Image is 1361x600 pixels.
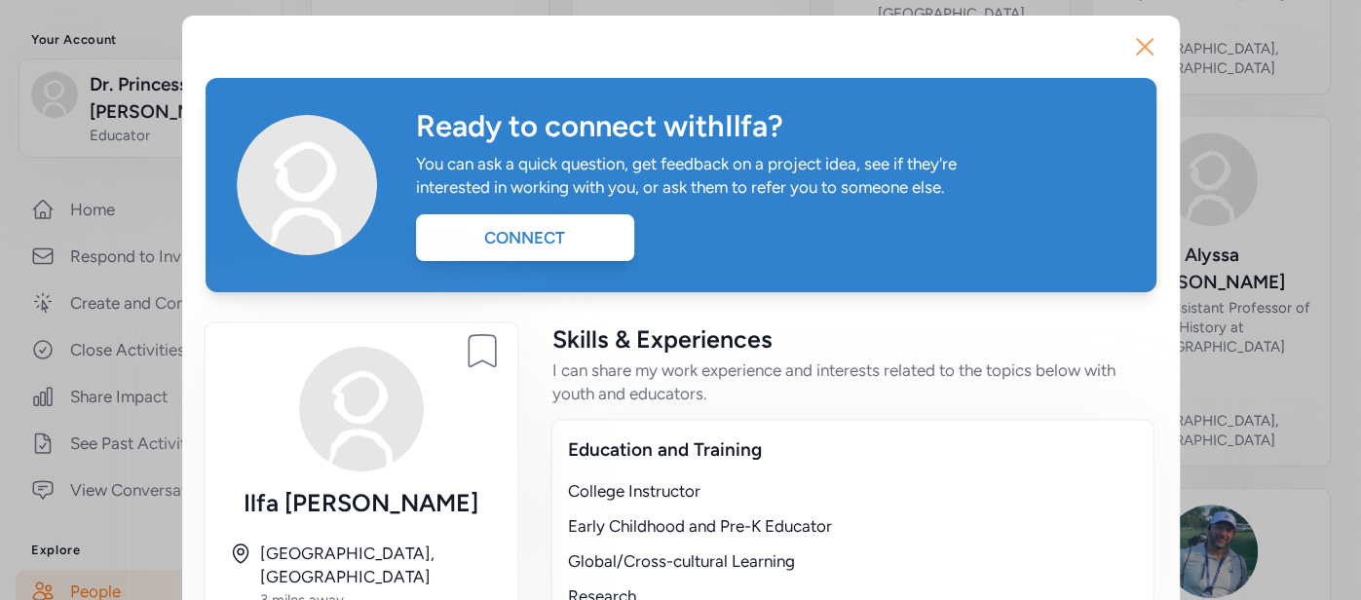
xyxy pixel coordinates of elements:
img: Avatar [299,347,424,471]
div: [GEOGRAPHIC_DATA], [GEOGRAPHIC_DATA] [260,542,494,588]
div: Global/Cross-cultural Learning [568,549,1137,573]
div: Early Childhood and Pre-K Educator [568,514,1137,538]
div: Connect [416,214,634,261]
div: I can share my work experience and interests related to the topics below with youth and educators. [552,358,1153,405]
div: Ilfa [PERSON_NAME] [229,487,494,518]
img: Avatar [237,115,377,255]
div: You can ask a quick question, get feedback on a project idea, see if they're interested in workin... [416,152,977,199]
div: College Instructor [568,479,1137,503]
div: Skills & Experiences [552,323,1153,355]
div: Education and Training [568,436,1137,464]
div: Ready to connect with Ilfa ? [416,109,1125,144]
